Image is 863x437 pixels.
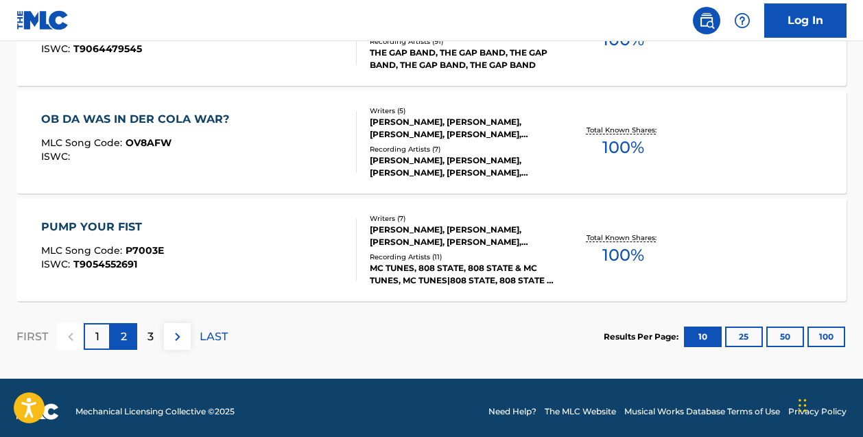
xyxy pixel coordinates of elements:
div: Writers ( 7 ) [370,213,554,224]
button: 100 [807,327,845,347]
a: Log In [764,3,847,38]
button: 10 [684,327,722,347]
button: 25 [725,327,763,347]
div: Recording Artists ( 11 ) [370,252,554,262]
img: right [169,329,186,345]
img: MLC Logo [16,10,69,30]
a: The MLC Website [545,405,616,418]
span: P7003E [126,244,164,257]
span: 100 % [602,135,644,160]
span: 100 % [602,243,644,268]
span: ISWC : [41,43,73,55]
span: T9064479545 [73,43,142,55]
span: Mechanical Licensing Collective © 2025 [75,405,235,418]
div: THE GAP BAND, THE GAP BAND, THE GAP BAND, THE GAP BAND, THE GAP BAND [370,47,554,71]
div: MC TUNES, 808 STATE, 808 STATE & MC TUNES, MC TUNES|808 STATE, 808 STATE & MC TUNES, MC TUNES, 80... [370,262,554,287]
a: Musical Works Database Terms of Use [624,405,780,418]
a: Public Search [693,7,720,34]
a: PUMP YOUR FISTMLC Song Code:P7003EISWC:T9054552691Writers (7)[PERSON_NAME], [PERSON_NAME], [PERSO... [16,198,847,301]
p: LAST [200,329,228,345]
a: Privacy Policy [788,405,847,418]
a: OB DA WAS IN DER COLA WAR?MLC Song Code:OV8AFWISWC:Writers (5)[PERSON_NAME], [PERSON_NAME], [PERS... [16,91,847,193]
div: PUMP YOUR FIST [41,219,164,235]
p: 3 [147,329,154,345]
span: OV8AFW [126,137,172,149]
p: Total Known Shares: [587,125,660,135]
span: MLC Song Code : [41,137,126,149]
div: [PERSON_NAME], [PERSON_NAME], [PERSON_NAME], [PERSON_NAME], [PERSON_NAME], [PERSON_NAME], [PERSON... [370,224,554,248]
p: 2 [121,329,127,345]
button: 50 [766,327,804,347]
div: Writers ( 5 ) [370,106,554,116]
div: [PERSON_NAME], [PERSON_NAME], [PERSON_NAME], [PERSON_NAME], [PERSON_NAME] [370,116,554,141]
a: Need Help? [488,405,536,418]
img: help [734,12,750,29]
div: Drag [799,385,807,426]
span: T9054552691 [73,258,137,270]
img: search [698,12,715,29]
span: MLC Song Code : [41,244,126,257]
p: 1 [95,329,99,345]
div: Help [729,7,756,34]
iframe: Chat Widget [794,371,863,437]
div: [PERSON_NAME], [PERSON_NAME], [PERSON_NAME], [PERSON_NAME], [PERSON_NAME] [370,154,554,179]
span: ISWC : [41,150,73,163]
div: Recording Artists ( 91 ) [370,36,554,47]
p: FIRST [16,329,48,345]
div: OB DA WAS IN DER COLA WAR? [41,111,236,128]
div: Recording Artists ( 7 ) [370,144,554,154]
p: Results Per Page: [604,331,682,343]
span: ISWC : [41,258,73,270]
p: Total Known Shares: [587,233,660,243]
